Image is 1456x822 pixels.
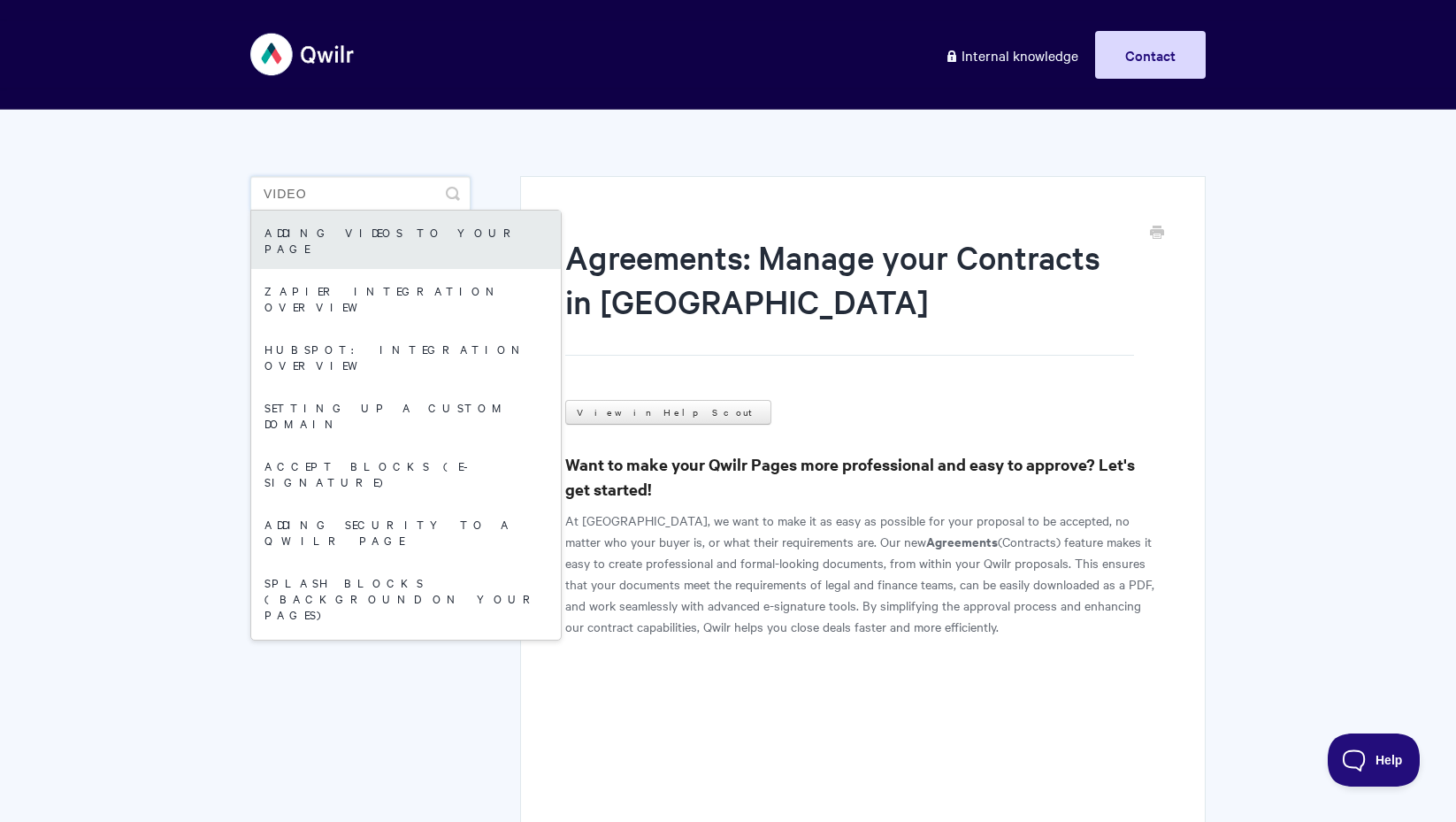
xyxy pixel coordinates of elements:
[251,444,561,503] a: Accept Blocks (E-Signature)
[251,386,561,444] a: Setting up a Custom Domain
[251,561,561,635] a: Splash Blocks (Background on your Pages)
[1328,734,1421,787] iframe: Toggle Customer Support
[250,21,356,88] img: Qwilr Help Center
[251,211,561,269] a: Adding Videos to your Page
[926,532,998,550] b: Agreements
[251,269,561,327] a: Zapier integration overview
[251,327,561,386] a: HubSpot: Integration Overview
[1150,224,1164,243] a: Print this Article
[250,176,471,211] input: Search
[251,635,561,678] a: Embed Blocks
[931,31,1092,79] a: Internal knowledge
[251,503,561,561] a: Adding security to a Qwilr Page
[565,510,1161,637] p: At [GEOGRAPHIC_DATA], we want to make it as easy as possible for your proposal to be accepted, no...
[565,452,1161,502] h3: Want to make your Qwilr Pages more professional and easy to approve? Let's get started!
[565,234,1134,356] h1: Agreements: Manage your Contracts in [GEOGRAPHIC_DATA]
[565,400,771,425] a: View in Help Scout
[1095,31,1206,79] a: Contact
